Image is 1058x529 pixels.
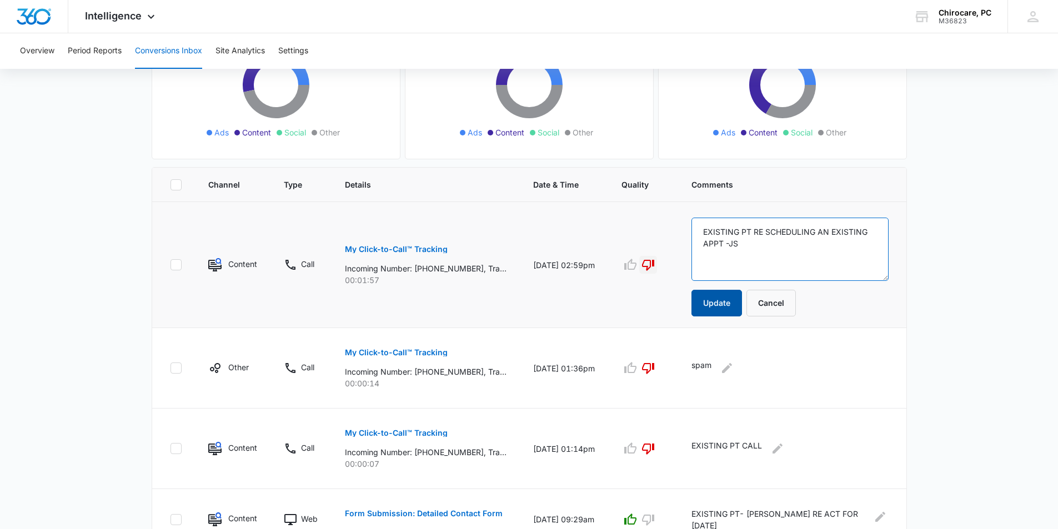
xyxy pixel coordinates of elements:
[791,127,813,138] span: Social
[345,366,507,377] p: Incoming Number: [PHONE_NUMBER], Tracking Number: [PHONE_NUMBER], Ring To: [PHONE_NUMBER], Caller...
[345,263,507,274] p: Incoming Number: [PHONE_NUMBER], Tracking Number: [PHONE_NUMBER], Ring To: [PHONE_NUMBER], Caller...
[872,508,888,526] button: Edit Comments
[691,440,762,457] p: EXISTING PT CALL
[345,429,448,437] p: My Click-to-Call™ Tracking
[242,127,271,138] span: Content
[301,258,314,270] p: Call
[278,33,308,69] button: Settings
[749,127,778,138] span: Content
[228,512,257,524] p: Content
[691,179,873,190] span: Comments
[345,179,490,190] span: Details
[721,127,735,138] span: Ads
[319,127,340,138] span: Other
[345,420,448,446] button: My Click-to-Call™ Tracking
[214,127,229,138] span: Ads
[520,328,608,409] td: [DATE] 01:36pm
[228,258,257,270] p: Content
[538,127,559,138] span: Social
[208,179,241,190] span: Channel
[345,500,503,527] button: Form Submission: Detailed Contact Form
[301,442,314,454] p: Call
[345,274,507,286] p: 00:01:57
[939,8,991,17] div: account name
[345,377,507,389] p: 00:00:14
[691,218,889,281] textarea: EXISTING PT RE SCHEDULING AN EXISTING APPT -JS
[939,17,991,25] div: account id
[826,127,846,138] span: Other
[495,127,524,138] span: Content
[301,361,314,373] p: Call
[20,33,54,69] button: Overview
[135,33,202,69] button: Conversions Inbox
[520,202,608,328] td: [DATE] 02:59pm
[691,359,711,377] p: spam
[284,179,302,190] span: Type
[345,458,507,470] p: 00:00:07
[573,127,593,138] span: Other
[85,10,142,22] span: Intelligence
[533,179,579,190] span: Date & Time
[468,127,482,138] span: Ads
[345,510,503,517] p: Form Submission: Detailed Contact Form
[621,179,649,190] span: Quality
[746,290,796,316] button: Cancel
[228,442,257,454] p: Content
[68,33,122,69] button: Period Reports
[691,290,742,316] button: Update
[345,339,448,366] button: My Click-to-Call™ Tracking
[520,409,608,489] td: [DATE] 01:14pm
[215,33,265,69] button: Site Analytics
[718,359,736,377] button: Edit Comments
[345,446,507,458] p: Incoming Number: [PHONE_NUMBER], Tracking Number: [PHONE_NUMBER], Ring To: [PHONE_NUMBER], Caller...
[284,127,306,138] span: Social
[345,236,448,263] button: My Click-to-Call™ Tracking
[228,361,249,373] p: Other
[769,440,786,457] button: Edit Comments
[345,245,448,253] p: My Click-to-Call™ Tracking
[345,349,448,356] p: My Click-to-Call™ Tracking
[301,513,318,525] p: Web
